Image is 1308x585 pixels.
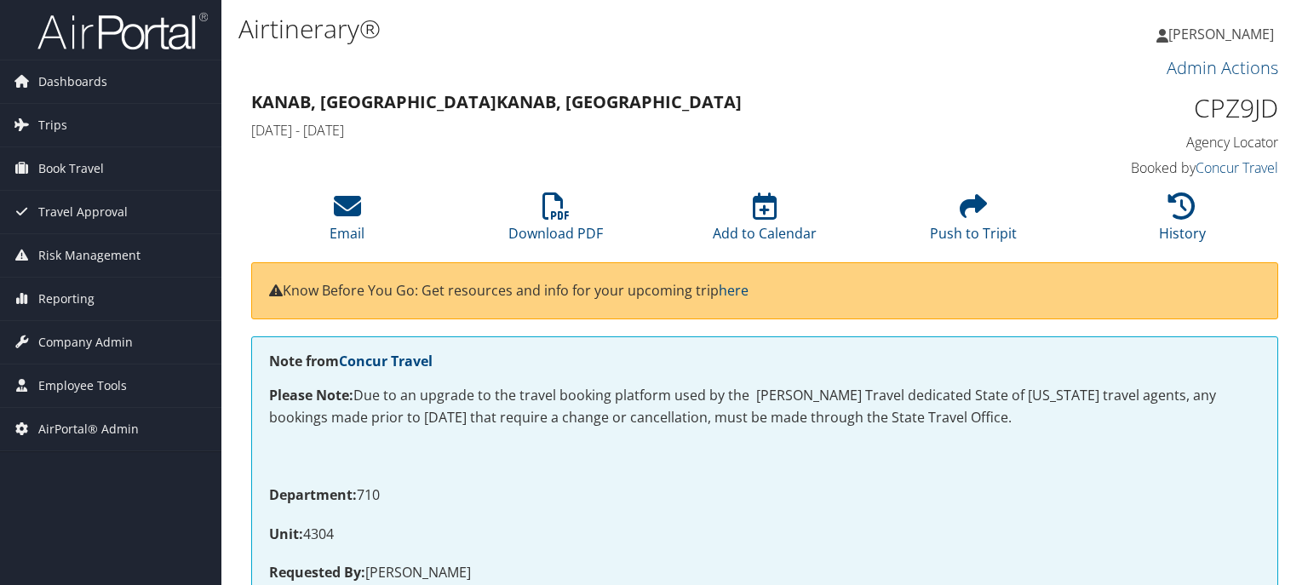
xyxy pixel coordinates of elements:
[38,321,133,364] span: Company Admin
[1159,202,1206,243] a: History
[238,11,940,47] h1: Airtinerary®
[269,525,303,543] strong: Unit:
[1156,9,1291,60] a: [PERSON_NAME]
[269,280,1260,302] p: Know Before You Go: Get resources and info for your upcoming trip
[1041,133,1278,152] h4: Agency Locator
[251,90,742,113] strong: Kanab, [GEOGRAPHIC_DATA] Kanab, [GEOGRAPHIC_DATA]
[37,11,208,51] img: airportal-logo.png
[269,385,1260,428] p: Due to an upgrade to the travel booking platform used by the [PERSON_NAME] Travel dedicated State...
[269,485,357,504] strong: Department:
[930,202,1017,243] a: Push to Tripit
[38,408,139,450] span: AirPortal® Admin
[38,191,128,233] span: Travel Approval
[713,202,817,243] a: Add to Calendar
[269,485,1260,507] p: 710
[330,202,364,243] a: Email
[1041,158,1278,177] h4: Booked by
[251,121,1015,140] h4: [DATE] - [DATE]
[1041,90,1278,126] h1: CPZ9JD
[38,364,127,407] span: Employee Tools
[339,352,433,370] a: Concur Travel
[38,60,107,103] span: Dashboards
[38,278,95,320] span: Reporting
[269,524,1260,546] p: 4304
[719,281,749,300] a: here
[508,202,603,243] a: Download PDF
[1168,25,1274,43] span: [PERSON_NAME]
[38,147,104,190] span: Book Travel
[1167,56,1278,79] a: Admin Actions
[269,386,353,404] strong: Please Note:
[1196,158,1278,177] a: Concur Travel
[269,562,1260,584] p: [PERSON_NAME]
[38,234,141,277] span: Risk Management
[38,104,67,146] span: Trips
[269,563,365,582] strong: Requested By:
[269,352,433,370] strong: Note from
